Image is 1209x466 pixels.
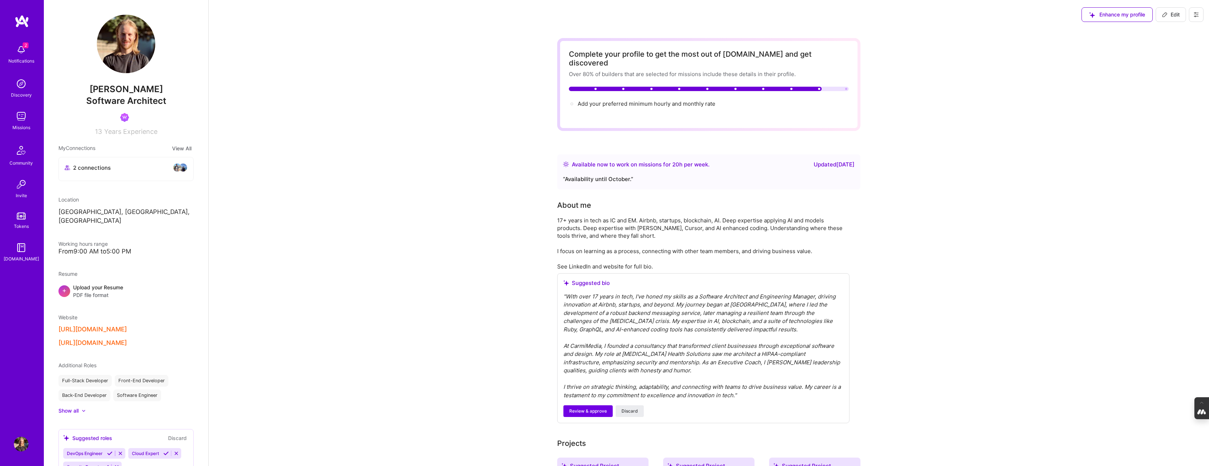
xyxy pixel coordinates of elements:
i: Reject [118,451,123,456]
i: icon SuggestedTeams [63,435,69,441]
span: + [62,286,66,294]
span: Enhance my profile [1089,11,1145,18]
div: " With over 17 years in tech, I've honed my skills as a Software Architect and Engineering Manage... [563,293,843,400]
img: logo [15,15,29,28]
i: Reject [174,451,179,456]
i: Accept [163,451,169,456]
div: Over 80% of builders that are selected for missions include these details in their profile. [569,70,849,78]
span: Additional Roles [58,362,96,368]
div: Suggested roles [63,434,112,442]
div: Projects [557,438,586,449]
div: Community [9,159,33,167]
div: “ Availability until October. ” [563,175,855,184]
span: PDF file format [73,291,123,299]
span: 20 [672,161,679,168]
div: Discovery [11,91,32,99]
div: +Upload your ResumePDF file format [58,283,194,299]
img: avatar [179,163,187,172]
img: Availability [563,161,569,167]
span: Review & approve [569,408,607,414]
span: DevOps Engineer [67,451,103,456]
i: icon Collaborator [65,165,70,170]
img: guide book [14,240,28,255]
span: My Connections [58,144,95,153]
img: User Avatar [97,15,155,73]
button: Enhance my profile [1081,7,1153,22]
i: icon SuggestedTeams [563,280,569,286]
button: [URL][DOMAIN_NAME] [58,339,127,347]
div: 17+ years in tech as IC and EM. Airbnb, startups, blockchain, AI. Deep expertise applying AI and ... [557,217,849,270]
div: Upload your Resume [73,283,123,299]
div: Complete your profile to get the most out of [DOMAIN_NAME] and get discovered [569,50,849,67]
span: 2 [23,42,28,48]
button: 2 connectionsavataravatar [58,157,194,181]
div: Back-End Developer [58,390,110,401]
span: Discard [621,408,638,414]
div: Full-Stack Developer [58,375,112,387]
div: Location [58,196,194,203]
span: Working hours range [58,241,108,247]
span: 2 connections [73,164,111,172]
p: [GEOGRAPHIC_DATA], [GEOGRAPHIC_DATA], [GEOGRAPHIC_DATA] [58,208,194,225]
div: From 9:00 AM to 5:00 PM [58,248,194,255]
img: teamwork [14,109,28,124]
img: discovery [14,76,28,91]
button: Edit [1156,7,1186,22]
span: Add your preferred minimum hourly and monthly rate [578,100,715,107]
img: bell [14,42,28,57]
div: Software Engineer [113,390,161,401]
div: Invite [16,192,27,199]
button: Review & approve [563,405,613,417]
button: Discard [616,405,644,417]
span: Cloud Expert [132,451,159,456]
span: Years Experience [104,128,157,135]
div: Missions [12,124,30,131]
button: Discard [166,434,189,442]
div: Suggested bio [563,279,843,287]
div: Front-End Developer [115,375,168,387]
i: Accept [107,451,113,456]
div: About me [557,200,591,211]
img: User Avatar [14,437,28,451]
span: 13 [95,128,102,135]
img: tokens [17,213,26,219]
img: Community [12,142,30,159]
div: Tokens [14,222,29,230]
img: Invite [14,177,28,192]
span: Resume [58,271,77,277]
div: Show all [58,407,79,414]
div: Updated [DATE] [814,160,855,169]
img: avatar [173,163,182,172]
div: Notifications [8,57,34,65]
span: Software Architect [86,95,166,106]
img: Been on Mission [120,113,129,122]
span: Website [58,314,77,320]
a: User Avatar [12,437,30,451]
div: [DOMAIN_NAME] [4,255,39,263]
button: View All [170,144,194,153]
span: Edit [1162,11,1180,18]
i: icon SuggestedTeams [1089,12,1095,18]
button: [URL][DOMAIN_NAME] [58,326,127,333]
span: [PERSON_NAME] [58,84,194,95]
div: Available now to work on missions for h per week . [572,160,710,169]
